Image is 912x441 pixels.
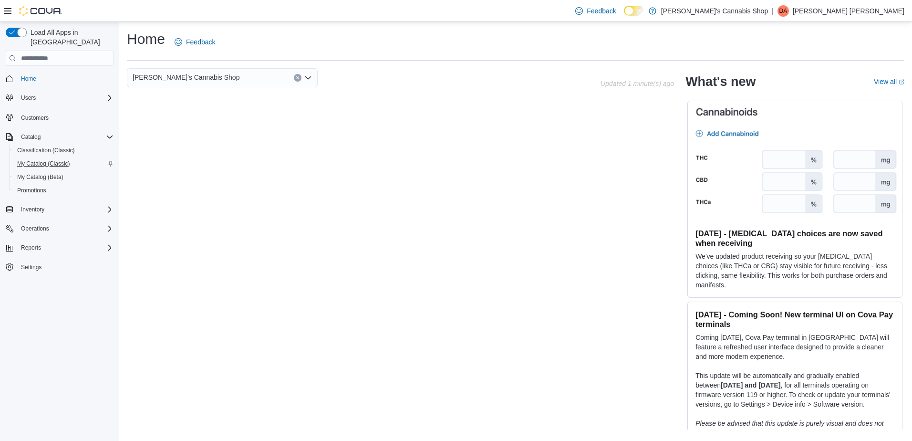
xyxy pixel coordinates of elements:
span: Load All Apps in [GEOGRAPHIC_DATA] [27,28,114,47]
a: Feedback [171,32,219,52]
span: Promotions [17,187,46,194]
span: Customers [21,114,49,122]
button: Users [2,91,117,105]
svg: External link [899,79,904,85]
span: Feedback [587,6,616,16]
input: Dark Mode [624,6,644,16]
button: Settings [2,260,117,274]
nav: Complex example [6,68,114,299]
button: Customers [2,110,117,124]
span: Classification (Classic) [13,145,114,156]
p: | [772,5,774,17]
p: [PERSON_NAME]'s Cannabis Shop [661,5,768,17]
img: Cova [19,6,62,16]
button: Promotions [10,184,117,197]
p: [PERSON_NAME] [PERSON_NAME] [793,5,904,17]
span: Reports [21,244,41,252]
span: Operations [17,223,114,234]
span: Settings [17,261,114,273]
span: My Catalog (Beta) [13,171,114,183]
a: My Catalog (Beta) [13,171,67,183]
a: Classification (Classic) [13,145,79,156]
a: Feedback [571,1,620,21]
h3: [DATE] - [MEDICAL_DATA] choices are now saved when receiving [695,229,894,248]
span: [PERSON_NAME]'s Cannabis Shop [133,72,239,83]
span: My Catalog (Beta) [17,173,63,181]
span: Classification (Classic) [17,147,75,154]
button: Inventory [2,203,117,216]
span: Operations [21,225,49,232]
span: Home [17,73,114,84]
span: Home [21,75,36,83]
span: Settings [21,263,41,271]
h1: Home [127,30,165,49]
button: Home [2,72,117,85]
span: Promotions [13,185,114,196]
p: Updated 1 minute(s) ago [601,80,674,87]
button: Inventory [17,204,48,215]
span: Catalog [21,133,41,141]
span: Customers [17,111,114,123]
a: View allExternal link [874,78,904,85]
strong: [DATE] and [DATE] [721,381,780,389]
a: Promotions [13,185,50,196]
button: Catalog [17,131,44,143]
a: Settings [17,262,45,273]
button: Operations [17,223,53,234]
span: My Catalog (Classic) [13,158,114,169]
span: Inventory [17,204,114,215]
button: Catalog [2,130,117,144]
h3: [DATE] - Coming Soon! New terminal UI on Cova Pay terminals [695,310,894,329]
button: Reports [17,242,45,253]
a: Customers [17,112,52,124]
button: Reports [2,241,117,254]
span: Feedback [186,37,215,47]
button: Classification (Classic) [10,144,117,157]
button: My Catalog (Beta) [10,170,117,184]
span: DA [779,5,787,17]
span: My Catalog (Classic) [17,160,70,168]
a: Home [17,73,40,84]
p: This update will be automatically and gradually enabled between , for all terminals operating on ... [695,371,894,409]
p: We've updated product receiving so your [MEDICAL_DATA] choices (like THCa or CBG) stay visible fo... [695,252,894,290]
span: Users [17,92,114,104]
button: Users [17,92,40,104]
em: Please be advised that this update is purely visual and does not impact payment functionality. [695,420,884,437]
button: Open list of options [304,74,312,82]
div: Dylan Ann McKinney [777,5,789,17]
button: My Catalog (Classic) [10,157,117,170]
span: Reports [17,242,114,253]
h2: What's new [685,74,756,89]
a: My Catalog (Classic) [13,158,74,169]
p: Coming [DATE], Cova Pay terminal in [GEOGRAPHIC_DATA] will feature a refreshed user interface des... [695,333,894,361]
button: Operations [2,222,117,235]
button: Clear input [294,74,301,82]
span: Inventory [21,206,44,213]
span: Catalog [17,131,114,143]
span: Users [21,94,36,102]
